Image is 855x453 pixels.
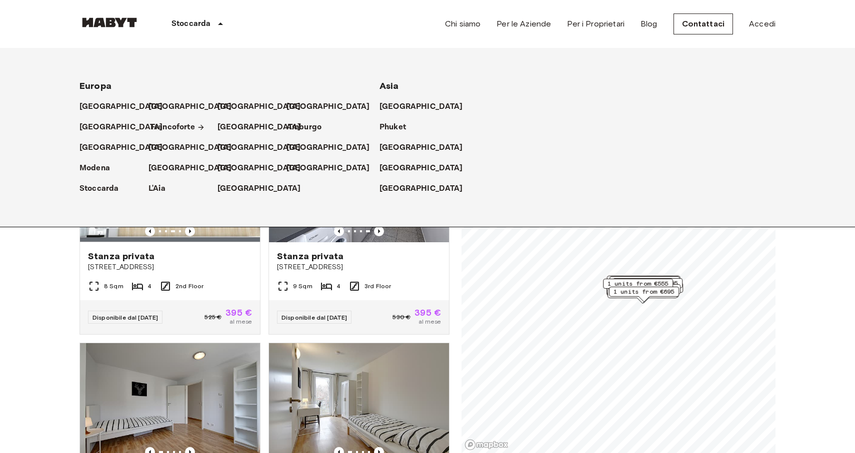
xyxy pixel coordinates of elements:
a: Chi siamo [445,18,480,30]
span: Stanza privata [88,250,154,262]
div: Map marker [607,288,677,304]
a: Phuket [379,121,416,133]
a: [GEOGRAPHIC_DATA] [217,162,311,174]
span: 395 € [225,308,252,317]
p: [GEOGRAPHIC_DATA] [286,162,370,174]
span: 1 units from €695 [613,287,674,296]
span: 4 [336,282,340,291]
span: Stanza privata [277,250,343,262]
p: Phuket [379,121,406,133]
span: Europa [79,80,111,91]
div: Map marker [609,276,679,292]
p: L'Aia [148,183,165,195]
a: [GEOGRAPHIC_DATA] [379,101,473,113]
button: Previous image [145,226,155,236]
div: Map marker [612,278,682,294]
span: Disponibile dal [DATE] [281,314,347,321]
a: Amburgo [286,121,331,133]
button: Previous image [334,226,344,236]
a: [GEOGRAPHIC_DATA] [148,162,242,174]
span: 3rd Floor [364,282,391,291]
a: [GEOGRAPHIC_DATA] [217,121,311,133]
img: Habyt [79,17,139,27]
span: 8 Sqm [104,282,123,291]
a: [GEOGRAPHIC_DATA] [379,162,473,174]
a: Mapbox logo [464,439,508,451]
a: Francoforte [150,121,205,133]
button: Previous image [185,226,195,236]
button: Previous image [374,226,384,236]
p: [GEOGRAPHIC_DATA] [217,101,301,113]
p: [GEOGRAPHIC_DATA] [79,142,163,154]
span: [STREET_ADDRESS] [88,262,252,272]
span: 525 € [204,313,221,322]
a: [GEOGRAPHIC_DATA] [79,101,173,113]
p: Modena [79,162,110,174]
p: [GEOGRAPHIC_DATA] [79,121,163,133]
p: [GEOGRAPHIC_DATA] [379,162,463,174]
p: [GEOGRAPHIC_DATA] [148,142,232,154]
p: [GEOGRAPHIC_DATA] [79,101,163,113]
div: Map marker [609,287,679,302]
p: [GEOGRAPHIC_DATA] [379,101,463,113]
span: 395 € [414,308,441,317]
p: [GEOGRAPHIC_DATA] [217,183,301,195]
p: Amburgo [286,121,321,133]
p: [GEOGRAPHIC_DATA] [286,101,370,113]
p: [GEOGRAPHIC_DATA] [286,142,370,154]
span: 1 units from €555 [607,279,668,288]
p: Stoccarda [171,18,210,30]
p: [GEOGRAPHIC_DATA] [148,101,232,113]
a: Modena [79,162,120,174]
a: L'Aia [148,183,175,195]
p: [GEOGRAPHIC_DATA] [217,121,301,133]
span: 6 units from €445 [614,277,675,286]
p: Stoccarda [79,183,118,195]
span: 2nd Floor [175,282,203,291]
span: [STREET_ADDRESS] [277,262,441,272]
a: Stoccarda [79,183,128,195]
span: al mese [229,317,252,326]
span: 4 [147,282,151,291]
span: 530 € [392,313,410,322]
a: [GEOGRAPHIC_DATA] [148,142,242,154]
span: Disponibile dal [DATE] [92,314,158,321]
a: [GEOGRAPHIC_DATA] [217,183,311,195]
p: [GEOGRAPHIC_DATA] [217,162,301,174]
a: Contattaci [673,13,733,34]
a: Per i Proprietari [567,18,624,30]
a: [GEOGRAPHIC_DATA] [148,101,242,113]
div: Map marker [603,279,673,294]
a: Accedi [749,18,775,30]
p: [GEOGRAPHIC_DATA] [379,142,463,154]
a: Previous imagePrevious imageStanza privata[STREET_ADDRESS]9 Sqm43rd FloorDisponibile dal [DATE]53... [268,122,449,335]
a: Previous imagePrevious imageStanza privata[STREET_ADDRESS]8 Sqm42nd FloorDisponibile dal [DATE]52... [79,122,260,335]
a: Blog [640,18,657,30]
p: [GEOGRAPHIC_DATA] [148,162,232,174]
a: [GEOGRAPHIC_DATA] [379,183,473,195]
span: Asia [379,80,399,91]
a: Per le Aziende [496,18,551,30]
p: [GEOGRAPHIC_DATA] [217,142,301,154]
a: [GEOGRAPHIC_DATA] [286,162,380,174]
a: [GEOGRAPHIC_DATA] [286,142,380,154]
p: [GEOGRAPHIC_DATA] [379,183,463,195]
div: Map marker [607,276,680,291]
span: 2 units from €595 [617,279,678,288]
a: [GEOGRAPHIC_DATA] [379,142,473,154]
a: [GEOGRAPHIC_DATA] [79,142,173,154]
a: [GEOGRAPHIC_DATA] [217,142,311,154]
span: al mese [418,317,441,326]
a: [GEOGRAPHIC_DATA] [286,101,380,113]
p: Francoforte [150,121,195,133]
span: 9 Sqm [293,282,312,291]
a: [GEOGRAPHIC_DATA] [217,101,311,113]
a: [GEOGRAPHIC_DATA] [79,121,173,133]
